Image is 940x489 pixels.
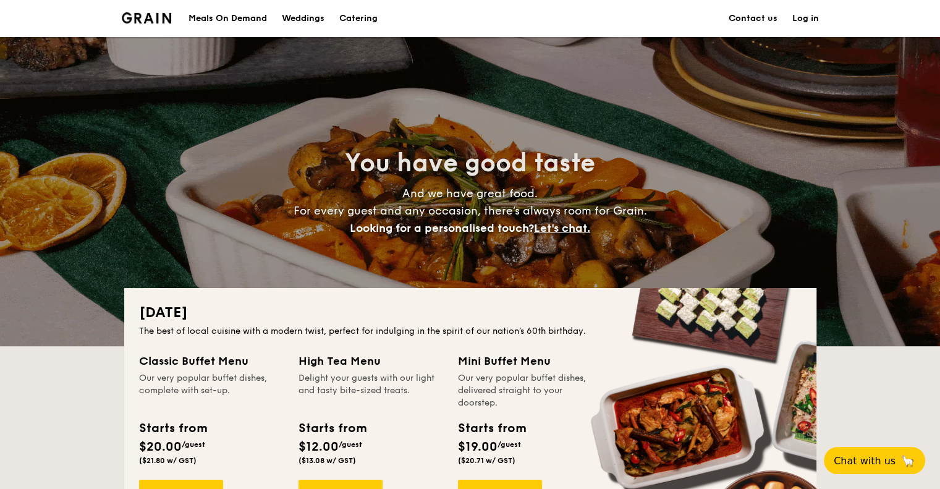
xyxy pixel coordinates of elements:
span: /guest [498,440,521,449]
span: $12.00 [299,440,339,454]
span: /guest [339,440,362,449]
a: Logotype [122,12,172,23]
div: Delight your guests with our light and tasty bite-sized treats. [299,372,443,409]
div: Starts from [139,419,206,438]
div: Our very popular buffet dishes, delivered straight to your doorstep. [458,372,603,409]
span: Looking for a personalised touch? [350,221,534,235]
button: Chat with us🦙 [824,447,925,474]
img: Grain [122,12,172,23]
span: ($20.71 w/ GST) [458,456,515,465]
span: ($13.08 w/ GST) [299,456,356,465]
div: The best of local cuisine with a modern twist, perfect for indulging in the spirit of our nation’... [139,325,802,338]
span: /guest [182,440,205,449]
span: 🦙 [900,454,915,468]
span: You have good taste [345,148,595,178]
span: Chat with us [834,455,896,467]
h2: [DATE] [139,303,802,323]
span: Let's chat. [534,221,590,235]
div: High Tea Menu [299,352,443,370]
div: Starts from [458,419,525,438]
div: Starts from [299,419,366,438]
div: Classic Buffet Menu [139,352,284,370]
div: Our very popular buffet dishes, complete with set-up. [139,372,284,409]
span: ($21.80 w/ GST) [139,456,197,465]
div: Mini Buffet Menu [458,352,603,370]
span: $20.00 [139,440,182,454]
span: And we have great food. For every guest and any occasion, there’s always room for Grain. [294,187,647,235]
span: $19.00 [458,440,498,454]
